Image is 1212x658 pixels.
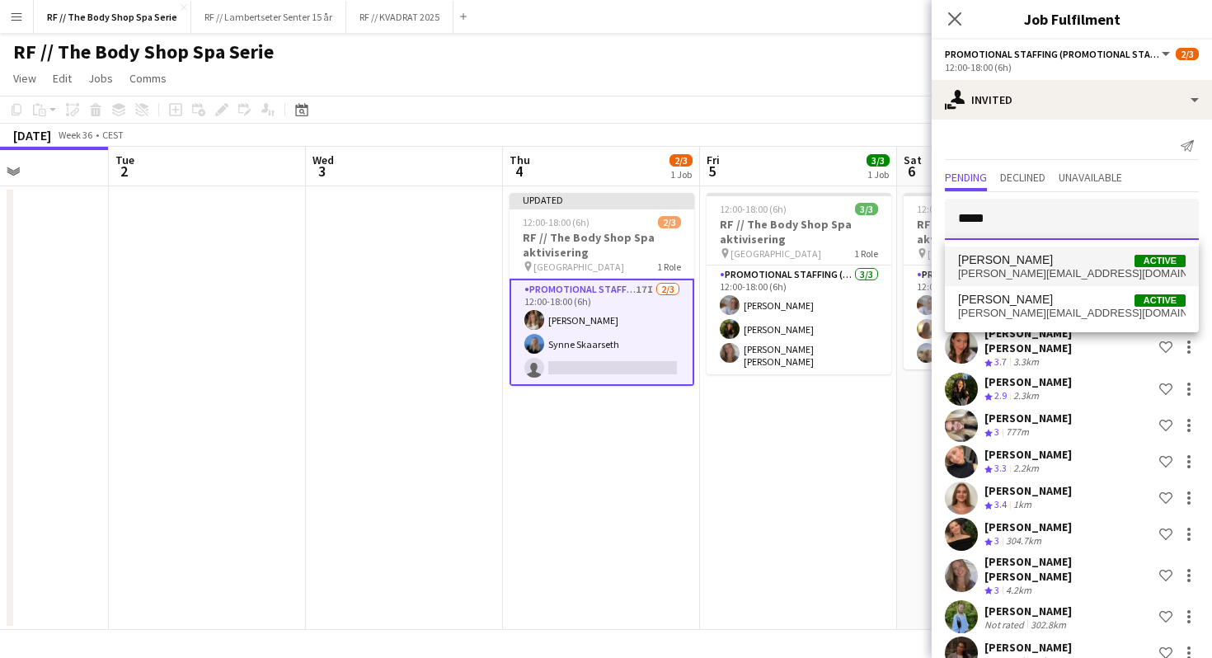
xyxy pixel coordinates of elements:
app-job-card: 12:00-18:00 (6h)3/3RF // The Body Shop Spa aktivisering [GEOGRAPHIC_DATA]1 RolePromotional Staffi... [707,193,891,374]
span: Jenny Bjerkan Ellingstad [958,253,1053,267]
div: Not rated [984,618,1027,631]
div: [PERSON_NAME] [PERSON_NAME] [984,326,1153,355]
div: 302.8km [1027,618,1069,631]
a: View [7,68,43,89]
a: Comms [123,68,173,89]
div: 3.3km [1010,355,1042,369]
span: 3 [310,162,334,181]
app-card-role: Promotional Staffing (Promotional Staff)3/312:00-18:00 (6h)[PERSON_NAME][PERSON_NAME][PERSON_NAME] [904,266,1088,369]
span: jenny.immerstein@gmail.com [958,307,1186,320]
h3: RF // The Body Shop Spa aktivisering [707,217,891,247]
span: 12:00-18:00 (6h) [720,203,787,215]
app-job-card: Updated12:00-18:00 (6h)2/3RF // The Body Shop Spa aktivisering [GEOGRAPHIC_DATA]1 RolePromotional... [510,193,694,386]
span: 3 [994,425,999,438]
app-card-role: Promotional Staffing (Promotional Staff)3/312:00-18:00 (6h)[PERSON_NAME][PERSON_NAME][PERSON_NAME... [707,266,891,374]
span: [GEOGRAPHIC_DATA] [730,247,821,260]
span: Declined [1000,172,1045,183]
div: 777m [1003,425,1032,439]
div: 4.2km [1003,584,1035,598]
app-job-card: 12:00-18:00 (6h)3/3RF // The Body Shop Spa aktivisering [GEOGRAPHIC_DATA]1 RolePromotional Staffi... [904,193,1088,369]
div: 12:00-18:00 (6h) [945,61,1199,73]
div: [PERSON_NAME] [984,483,1072,498]
div: [PERSON_NAME] [984,604,1072,618]
span: 3 [994,584,999,596]
h3: Job Fulfilment [932,8,1212,30]
a: Jobs [82,68,120,89]
span: 2/3 [658,216,681,228]
h3: RF // The Body Shop Spa aktivisering [904,217,1088,247]
span: Sat [904,153,922,167]
span: 2/3 [669,154,693,167]
app-card-role: Promotional Staffing (Promotional Staff)17I2/312:00-18:00 (6h)[PERSON_NAME]Synne Skaarseth [510,279,694,386]
div: 2.2km [1010,462,1042,476]
span: 4 [507,162,530,181]
h3: RF // The Body Shop Spa aktivisering [510,230,694,260]
div: Invited [932,80,1212,120]
span: 5 [704,162,720,181]
div: [PERSON_NAME] [PERSON_NAME] [984,554,1153,584]
div: Updated [510,193,694,206]
div: [PERSON_NAME] [984,519,1072,534]
h1: RF // The Body Shop Spa Serie [13,40,274,64]
span: View [13,71,36,86]
div: [PERSON_NAME] [984,640,1072,655]
span: Edit [53,71,72,86]
span: 3 [994,534,999,547]
span: Thu [510,153,530,167]
span: 2 [113,162,134,181]
div: CEST [102,129,124,141]
button: Promotional Staffing (Promotional Staff) [945,48,1172,60]
span: Tue [115,153,134,167]
span: 2.9 [994,389,1007,402]
div: [PERSON_NAME] [984,374,1072,389]
button: RF // Lambertseter Senter 15 år [191,1,346,33]
div: [DATE] [13,127,51,143]
div: 1 Job [670,168,692,181]
div: 2.3km [1010,389,1042,403]
span: 3.4 [994,498,1007,510]
span: Week 36 [54,129,96,141]
div: 304.7km [1003,534,1045,548]
a: Edit [46,68,78,89]
span: Fri [707,153,720,167]
span: Promotional Staffing (Promotional Staff) [945,48,1159,60]
span: 3/3 [867,154,890,167]
span: Jobs [88,71,113,86]
span: 1 Role [854,247,878,260]
span: [GEOGRAPHIC_DATA] [928,247,1018,260]
span: 3/3 [855,203,878,215]
span: jenny.be04@hotmail.com [958,267,1186,280]
span: 3.7 [994,355,1007,368]
span: Jenny Immerstein [958,293,1053,307]
div: 1km [1010,498,1035,512]
div: [PERSON_NAME] [984,447,1072,462]
span: Active [1134,255,1186,267]
div: [PERSON_NAME] [984,411,1072,425]
span: Comms [129,71,167,86]
span: Pending [945,172,987,183]
button: RF // The Body Shop Spa Serie [34,1,191,33]
span: 12:00-18:00 (6h) [917,203,984,215]
span: 1 Role [657,261,681,273]
span: 6 [901,162,922,181]
span: Wed [312,153,334,167]
span: Active [1134,294,1186,307]
div: 1 Job [867,168,889,181]
button: RF // KVADRAT 2025 [346,1,453,33]
span: 2/3 [1176,48,1199,60]
span: Unavailable [1059,172,1122,183]
span: [GEOGRAPHIC_DATA] [533,261,624,273]
span: 12:00-18:00 (6h) [523,216,590,228]
span: 3.3 [994,462,1007,474]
